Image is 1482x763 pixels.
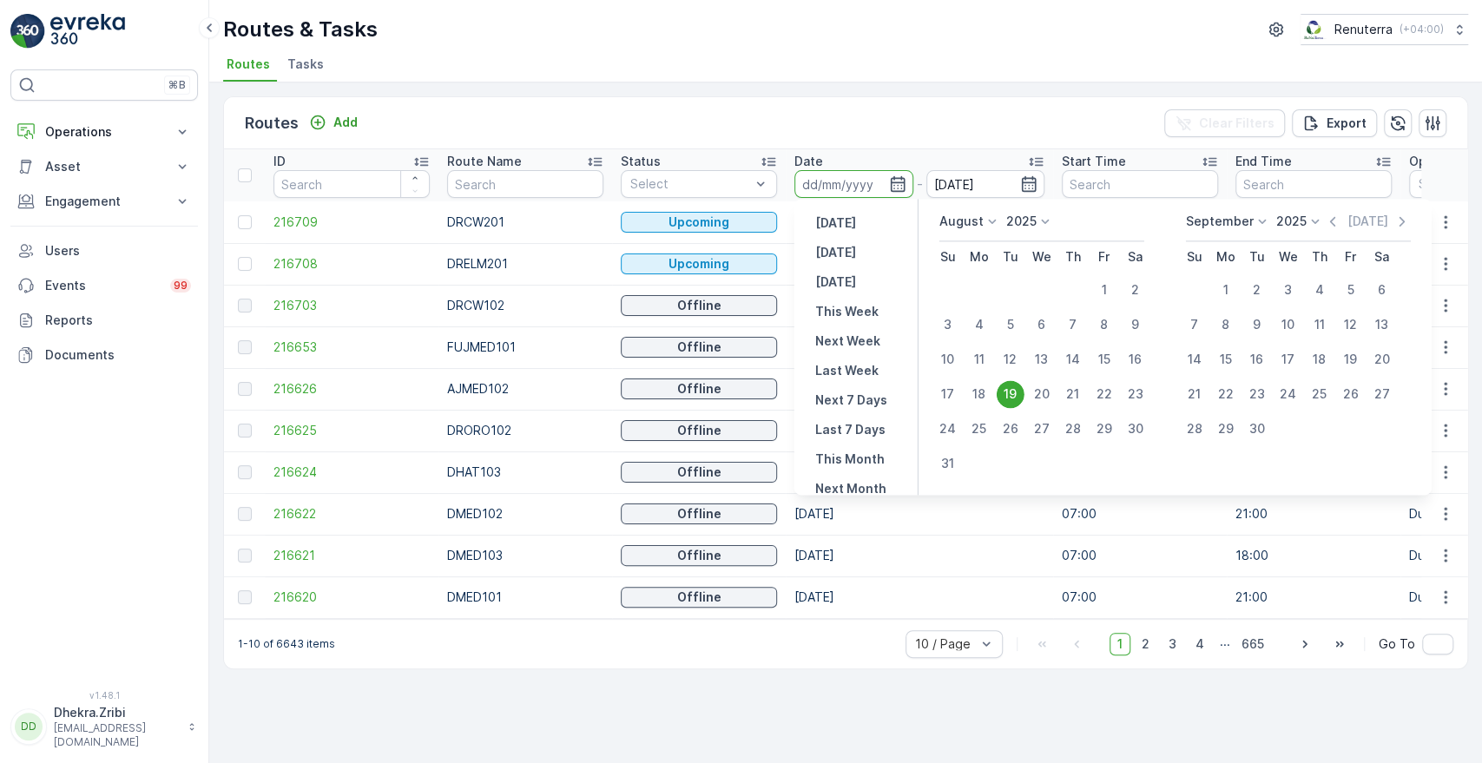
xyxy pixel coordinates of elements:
p: Offline [677,464,721,481]
button: Upcoming [621,253,777,274]
button: Offline [621,420,777,441]
span: 665 [1234,633,1272,655]
div: 1 [1090,276,1118,304]
th: Tuesday [1242,241,1273,273]
p: [DATE] [815,273,856,291]
td: [DATE] [786,243,1053,285]
button: Offline [621,378,777,399]
p: Reports [45,312,191,329]
td: [DATE] [786,410,1053,451]
img: logo_light-DOdMpM7g.png [50,14,125,49]
div: 19 [1337,345,1365,373]
p: Offline [677,589,721,606]
th: Tuesday [995,241,1026,273]
button: Offline [621,337,777,358]
td: [DATE] [786,493,1053,535]
div: 18 [965,380,993,408]
p: Next 7 Days [815,391,887,409]
td: [DATE] [786,201,1053,243]
button: Offline [621,503,777,524]
div: 28 [1059,415,1087,443]
div: 8 [1212,311,1240,339]
div: 29 [1090,415,1118,443]
p: Offline [677,547,721,564]
div: 31 [934,450,962,477]
td: DRELM201 [438,243,612,285]
span: Routes [227,56,270,73]
button: Yesterday [808,213,863,234]
div: 7 [1059,311,1087,339]
p: [DATE] [815,214,856,232]
td: 21:00 [1227,576,1400,618]
img: logo [10,14,45,49]
div: 30 [1122,415,1149,443]
p: ⌘B [168,78,186,92]
button: Next Week [808,331,887,352]
button: Clear Filters [1164,109,1285,137]
p: 2025 [1006,213,1037,230]
a: 216622 [273,505,430,523]
button: Add [302,112,365,133]
div: 24 [934,415,962,443]
div: 19 [997,380,1024,408]
td: DMED101 [438,576,612,618]
button: Upcoming [621,212,777,233]
div: 14 [1181,345,1209,373]
button: Renuterra(+04:00) [1301,14,1468,45]
td: 18:00 [1227,535,1400,576]
div: 6 [1368,276,1396,304]
div: 18 [1306,345,1334,373]
input: dd/mm/yyyy [926,170,1045,198]
p: Documents [45,346,191,364]
p: Upcoming [669,214,729,231]
a: 216708 [273,255,430,273]
a: Documents [10,338,198,372]
div: Toggle Row Selected [238,590,252,604]
button: Engagement [10,184,198,219]
button: Last Week [808,360,886,381]
div: 8 [1090,311,1118,339]
div: 5 [997,311,1024,339]
p: Users [45,242,191,260]
div: 15 [1212,345,1240,373]
a: 216626 [273,380,430,398]
p: Events [45,277,160,294]
button: Offline [621,545,777,566]
div: 29 [1212,415,1240,443]
button: Next Month [808,478,893,499]
div: 12 [1337,311,1365,339]
div: 27 [1028,415,1056,443]
span: v 1.48.1 [10,690,198,701]
div: 4 [1306,276,1334,304]
p: Start Time [1062,153,1126,170]
th: Saturday [1367,241,1398,273]
td: 21:00 [1227,493,1400,535]
button: Offline [621,462,777,483]
div: Toggle Row Selected [238,549,252,562]
td: 07:00 [1053,535,1227,576]
p: [DATE] [1347,213,1387,230]
p: ... [1220,633,1230,655]
span: 216621 [273,547,430,564]
th: Friday [1089,241,1120,273]
div: 22 [1212,380,1240,408]
button: Offline [621,587,777,608]
a: 216703 [273,297,430,314]
p: Offline [677,339,721,356]
div: Toggle Row Selected [238,257,252,271]
a: 216653 [273,339,430,356]
span: 1 [1110,633,1130,655]
button: Last 7 Days [808,419,892,440]
div: Toggle Row Selected [238,215,252,229]
p: Routes & Tasks [223,16,378,43]
div: 3 [934,311,962,339]
td: DRORO102 [438,410,612,451]
div: 17 [934,380,962,408]
a: 216624 [273,464,430,481]
div: Toggle Row Selected [238,299,252,312]
div: 11 [1306,311,1334,339]
button: This Month [808,449,892,470]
